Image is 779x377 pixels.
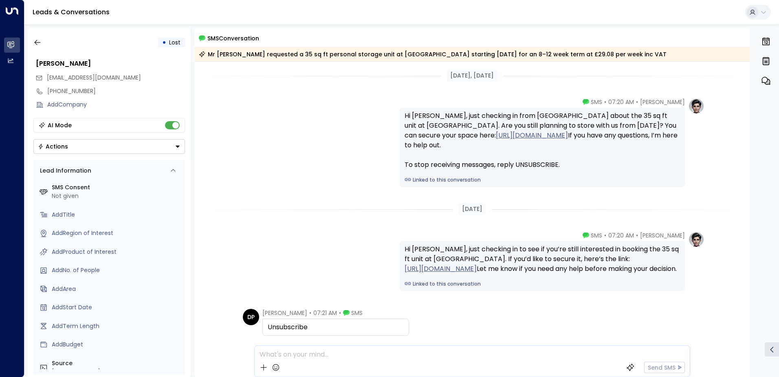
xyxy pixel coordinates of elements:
[169,38,180,47] span: Lost
[351,309,363,317] span: SMS
[405,111,680,170] div: Hi [PERSON_NAME], just checking in from [GEOGRAPHIC_DATA] about the 35 sq ft unit at [GEOGRAPHIC_...
[52,229,182,237] div: AddRegion of Interest
[447,70,497,82] div: [DATE], [DATE]
[47,73,141,82] span: Dpalmer.dep@gmail.com
[405,176,680,184] a: Linked to this conversation
[688,98,704,114] img: profile-logo.png
[52,322,182,330] div: AddTerm Length
[405,280,680,288] a: Linked to this conversation
[47,100,185,109] div: AddCompany
[33,7,110,17] a: Leads & Conversations
[636,98,638,106] span: •
[37,166,91,175] div: Lead Information
[309,309,311,317] span: •
[591,231,602,240] span: SMS
[636,231,638,240] span: •
[604,231,606,240] span: •
[199,50,667,58] div: Mr [PERSON_NAME] requested a 35 sq ft personal storage unit at [GEOGRAPHIC_DATA] starting [DATE] ...
[47,87,185,95] div: [PHONE_NUMBER]
[38,143,68,150] div: Actions
[688,231,704,248] img: profile-logo.png
[496,131,568,140] a: [URL][DOMAIN_NAME]
[608,231,634,240] span: 07:20 AM
[608,98,634,106] span: 07:20 AM
[47,73,141,82] span: [EMAIL_ADDRESS][DOMAIN_NAME]
[36,59,185,69] div: [PERSON_NAME]
[52,303,182,312] div: AddStart Date
[207,33,259,43] span: SMS Conversation
[52,192,182,200] div: Not given
[52,266,182,275] div: AddNo. of People
[640,98,685,106] span: [PERSON_NAME]
[52,285,182,293] div: AddArea
[52,359,182,368] label: Source
[33,139,185,154] div: Button group with a nested menu
[52,211,182,219] div: AddTitle
[33,139,185,154] button: Actions
[52,340,182,349] div: AddBudget
[52,248,182,256] div: AddProduct of Interest
[640,231,685,240] span: [PERSON_NAME]
[268,322,404,332] div: Unsubscribe
[162,35,166,50] div: •
[52,183,182,192] label: SMS Consent
[339,309,341,317] span: •
[243,309,259,325] div: DP
[405,244,680,274] div: Hi [PERSON_NAME], just checking in to see if you’re still interested in booking the 35 sq ft unit...
[591,98,602,106] span: SMS
[459,203,486,215] div: [DATE]
[52,368,182,376] div: [PHONE_NUMBER]
[313,309,337,317] span: 07:21 AM
[48,121,72,129] div: AI Mode
[604,98,606,106] span: •
[405,264,477,274] a: [URL][DOMAIN_NAME]
[262,309,307,317] span: [PERSON_NAME]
